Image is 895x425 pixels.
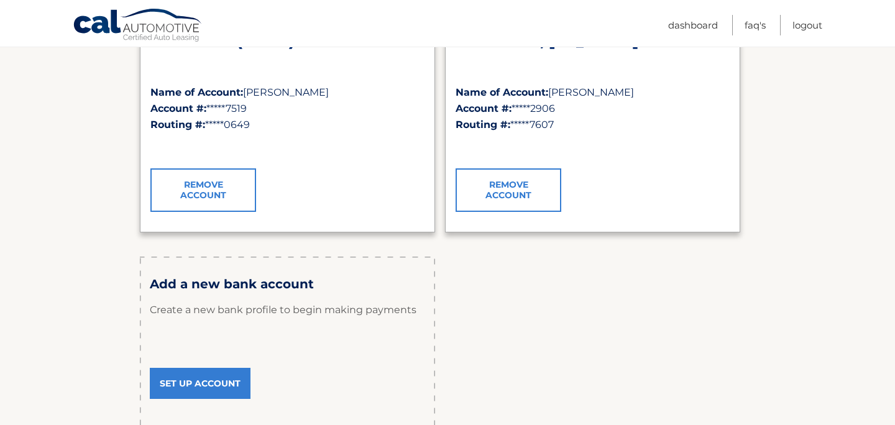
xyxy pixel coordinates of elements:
[792,15,822,35] a: Logout
[150,103,206,114] strong: Account #:
[668,15,718,35] a: Dashboard
[150,140,158,152] span: ✓
[243,86,329,98] span: [PERSON_NAME]
[73,8,203,44] a: Cal Automotive
[456,168,561,212] a: Remove Account
[456,140,464,152] span: ✓
[456,119,510,130] strong: Routing #:
[150,368,250,399] a: Set Up Account
[150,291,425,329] p: Create a new bank profile to begin making payments
[150,168,256,212] a: Remove Account
[745,15,766,35] a: FAQ's
[150,86,243,98] strong: Name of Account:
[456,86,548,98] strong: Name of Account:
[150,276,425,292] h3: Add a new bank account
[456,103,512,114] strong: Account #:
[548,86,634,98] span: [PERSON_NAME]
[150,119,205,130] strong: Routing #:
